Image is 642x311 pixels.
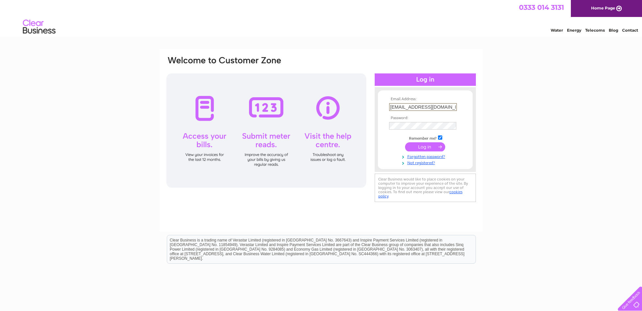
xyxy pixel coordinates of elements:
a: Not registered? [389,159,463,165]
a: Contact [622,28,638,33]
th: Password: [387,116,463,120]
input: Submit [405,142,445,151]
a: Telecoms [585,28,605,33]
a: 0333 014 3131 [519,3,564,11]
img: logo.png [23,17,56,37]
div: Clear Business is a trading name of Verastar Limited (registered in [GEOGRAPHIC_DATA] No. 3667643... [167,4,476,32]
div: Clear Business would like to place cookies on your computer to improve your experience of the sit... [375,174,476,202]
a: Water [551,28,563,33]
a: Blog [609,28,618,33]
th: Email Address: [387,97,463,101]
a: cookies policy [378,190,462,198]
a: Forgotten password? [389,153,463,159]
a: Energy [567,28,581,33]
td: Remember me? [387,134,463,141]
